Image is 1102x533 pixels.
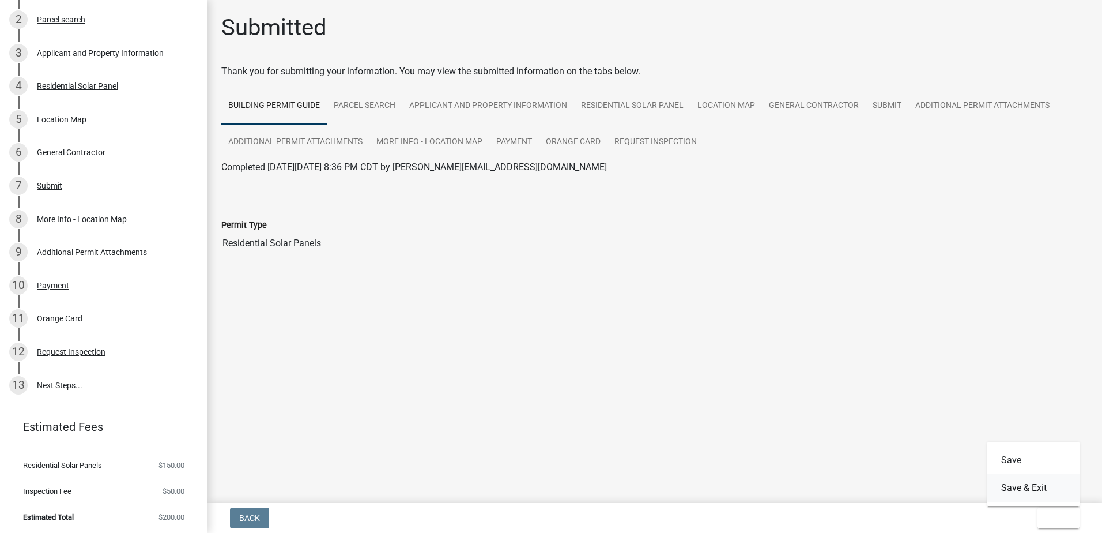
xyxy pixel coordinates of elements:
[158,513,184,521] span: $200.00
[37,314,82,322] div: Orange Card
[489,124,539,161] a: Payment
[221,88,327,125] a: Building Permit Guide
[574,88,690,125] a: Residential Solar Panel
[987,442,1080,506] div: Exit
[239,513,260,523] span: Back
[221,14,327,42] h1: Submitted
[23,461,102,469] span: Residential Solar Panels
[37,49,164,57] div: Applicant and Property Information
[9,415,189,438] a: Estimated Fees
[9,77,28,95] div: 4
[9,276,28,295] div: 10
[37,16,85,24] div: Parcel search
[327,88,402,125] a: Parcel search
[163,487,184,495] span: $50.00
[9,143,28,162] div: 6
[37,348,105,356] div: Request Inspection
[37,248,147,256] div: Additional Permit Attachments
[221,65,1088,78] div: Thank you for submitting your information. You may view the submitted information on the tabs below.
[9,309,28,328] div: 11
[1047,513,1063,523] span: Exit
[9,243,28,261] div: 9
[987,446,1080,474] button: Save
[369,124,489,161] a: More Info - Location Map
[539,124,607,161] a: Orange Card
[23,513,74,521] span: Estimated Total
[9,210,28,228] div: 8
[37,215,127,223] div: More Info - Location Map
[230,508,269,528] button: Back
[221,162,607,172] span: Completed [DATE][DATE] 8:36 PM CDT by [PERSON_NAME][EMAIL_ADDRESS][DOMAIN_NAME]
[607,124,704,161] a: Request Inspection
[690,88,762,125] a: Location Map
[402,88,574,125] a: Applicant and Property Information
[1037,508,1080,528] button: Exit
[987,474,1080,502] button: Save & Exit
[37,115,86,123] div: Location Map
[9,44,28,62] div: 3
[9,10,28,29] div: 2
[158,461,184,469] span: $150.00
[37,281,69,290] div: Payment
[9,177,28,195] div: 7
[37,182,62,190] div: Submit
[9,343,28,361] div: 12
[9,110,28,129] div: 5
[23,487,71,495] span: Inspection Fee
[908,88,1056,125] a: Additional Permit Attachments
[37,148,105,156] div: General Contractor
[762,88,866,125] a: General Contractor
[221,222,267,230] label: Permit Type
[221,124,369,161] a: Additional Permit Attachments
[866,88,908,125] a: Submit
[37,82,118,90] div: Residential Solar Panel
[9,376,28,395] div: 13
